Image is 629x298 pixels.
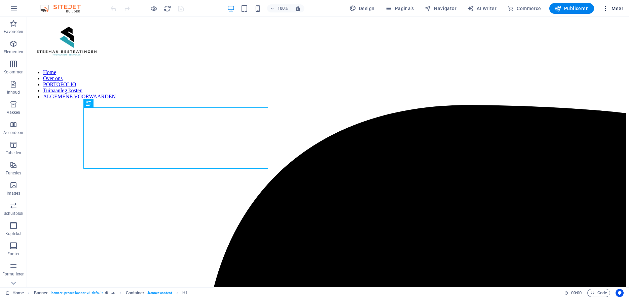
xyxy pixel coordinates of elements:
[39,4,89,12] img: Editor Logo
[105,291,108,295] i: Dit element is een aanpasbare voorinstelling
[2,271,25,277] p: Formulieren
[349,5,375,12] span: Design
[34,289,188,297] nav: breadcrumb
[111,291,115,295] i: Dit element bevat een achtergrond
[505,3,544,14] button: Commerce
[382,3,416,14] button: Pagina's
[3,130,23,135] p: Accordeon
[587,289,610,297] button: Code
[424,5,456,12] span: Navigator
[564,289,582,297] h6: Sessietijd
[182,289,188,297] span: Klik om te selecteren, dubbelklik om te bewerken
[5,289,24,297] a: Klik om selectie op te heffen, dubbelklik om Pagina's te open
[163,5,171,12] i: Pagina opnieuw laden
[4,29,23,34] p: Favorieten
[599,3,626,14] button: Meer
[467,5,496,12] span: AI Writer
[277,4,288,12] h6: 100%
[616,289,624,297] button: Usercentrics
[347,3,377,14] div: Design (Ctrl+Alt+Y)
[422,3,459,14] button: Navigator
[549,3,594,14] button: Publiceren
[7,191,21,196] p: Images
[267,4,291,12] button: 100%
[465,3,499,14] button: AI Writer
[7,110,21,115] p: Vakken
[50,289,103,297] span: . banner .preset-banner-v3-default
[295,5,301,11] i: Stel bij het wijzigen van de grootte van de weergegeven website automatisch het juist zoomniveau ...
[7,251,20,257] p: Footer
[576,290,577,295] span: :
[385,5,414,12] span: Pagina's
[3,69,24,75] p: Kolommen
[150,4,158,12] button: Klik hier om de voorbeeldmodus te verlaten en verder te gaan met bewerken
[602,5,623,12] span: Meer
[163,4,171,12] button: reload
[4,49,23,55] p: Elementen
[4,211,23,216] p: Schuifblok
[571,289,582,297] span: 00 00
[347,3,377,14] button: Design
[34,289,48,297] span: Klik om te selecteren, dubbelklik om te bewerken
[507,5,541,12] span: Commerce
[6,150,21,156] p: Tabellen
[555,5,589,12] span: Publiceren
[5,231,22,236] p: Koptekst
[7,90,20,95] p: Inhoud
[147,289,172,297] span: . banner-content
[6,170,22,176] p: Functies
[590,289,607,297] span: Code
[126,289,145,297] span: Klik om te selecteren, dubbelklik om te bewerken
